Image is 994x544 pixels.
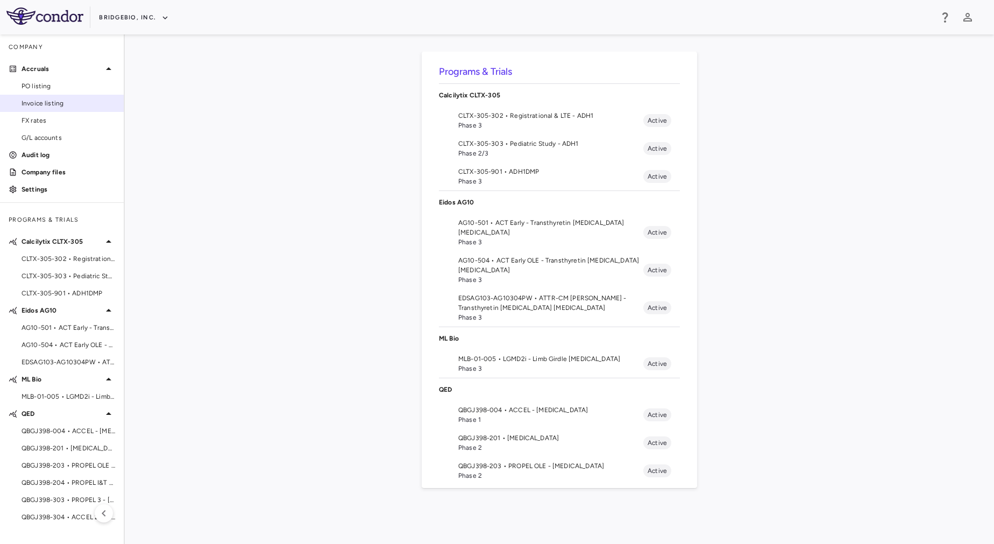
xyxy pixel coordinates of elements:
[439,385,680,394] p: QED
[643,172,671,181] span: Active
[458,405,643,415] span: QBGJ398-004 • ACCEL - [MEDICAL_DATA]
[439,163,680,190] li: CLTX-305-901 • ADH1DMPPhase 3Active
[439,65,680,79] h6: Programs & Trials
[439,457,680,485] li: QBGJ398-203 • PROPEL OLE - [MEDICAL_DATA]Phase 2Active
[458,139,643,149] span: CLTX-305-303 • Pediatric Study - ADH1
[458,415,643,425] span: Phase 1
[458,443,643,453] span: Phase 2
[22,409,102,419] p: QED
[22,150,115,160] p: Audit log
[643,228,671,237] span: Active
[22,185,115,194] p: Settings
[643,144,671,153] span: Active
[22,478,115,488] span: QBGJ398-204 • PROPEL I&T - [MEDICAL_DATA]
[458,433,643,443] span: QBGJ398-201 • [MEDICAL_DATA]
[439,401,680,429] li: QBGJ398-004 • ACCEL - [MEDICAL_DATA]Phase 1Active
[458,461,643,471] span: QBGJ398-203 • PROPEL OLE - [MEDICAL_DATA]
[22,495,115,505] span: QBGJ398-303 • PROPEL 3 - [MEDICAL_DATA]
[99,9,169,26] button: BridgeBio, Inc.
[22,133,115,143] span: G/L accounts
[458,149,643,158] span: Phase 2/3
[439,214,680,251] li: AG10-501 • ACT Early - Transthyretin [MEDICAL_DATA] [MEDICAL_DATA]Phase 3Active
[458,275,643,285] span: Phase 3
[439,378,680,401] div: QED
[458,354,643,364] span: MLB-01-005 • LGMD2i - Limb Girdle [MEDICAL_DATA]
[643,410,671,420] span: Active
[439,197,680,207] p: Eidos AG10
[439,107,680,135] li: CLTX-305-302 • Registrational & LTE - ADH1Phase 3Active
[22,512,115,522] span: QBGJ398-304 • ACCEL 2/3 - [MEDICAL_DATA]
[458,218,643,237] span: AG10-501 • ACT Early - Transthyretin [MEDICAL_DATA] [MEDICAL_DATA]
[643,359,671,369] span: Active
[439,251,680,289] li: AG10-504 • ACT Early OLE - Transthyretin [MEDICAL_DATA] [MEDICAL_DATA]Phase 3Active
[458,471,643,481] span: Phase 2
[458,176,643,186] span: Phase 3
[22,357,115,367] span: EDSAG103-AG10304PW • ATTR-CM [PERSON_NAME] - Transthyretin [MEDICAL_DATA] [MEDICAL_DATA]
[22,461,115,470] span: QBGJ398-203 • PROPEL OLE - [MEDICAL_DATA]
[22,340,115,350] span: AG10-504 • ACT Early OLE - Transthyretin [MEDICAL_DATA] [MEDICAL_DATA]
[458,313,643,322] span: Phase 3
[439,90,680,100] p: Calcilytix CLTX-305
[643,438,671,448] span: Active
[22,237,102,246] p: Calcilytix CLTX-305
[458,121,643,130] span: Phase 3
[458,111,643,121] span: CLTX-305-302 • Registrational & LTE - ADH1
[458,256,643,275] span: AG10-504 • ACT Early OLE - Transthyretin [MEDICAL_DATA] [MEDICAL_DATA]
[22,81,115,91] span: PO listing
[458,364,643,373] span: Phase 3
[22,116,115,125] span: FX rates
[22,323,115,333] span: AG10-501 • ACT Early - Transthyretin [MEDICAL_DATA] [MEDICAL_DATA]
[643,265,671,275] span: Active
[458,167,643,176] span: CLTX-305-901 • ADH1DMP
[22,271,115,281] span: CLTX-305-303 • Pediatric Study - ADH1
[439,289,680,327] li: EDSAG103-AG10304PW • ATTR-CM [PERSON_NAME] - Transthyretin [MEDICAL_DATA] [MEDICAL_DATA]Phase 3Ac...
[22,392,115,401] span: MLB-01-005 • LGMD2i - Limb Girdle [MEDICAL_DATA]
[6,8,83,25] img: logo-full-SnFGN8VE.png
[439,135,680,163] li: CLTX-305-303 • Pediatric Study - ADH1Phase 2/3Active
[22,306,102,315] p: Eidos AG10
[643,466,671,476] span: Active
[439,429,680,457] li: QBGJ398-201 • [MEDICAL_DATA]Phase 2Active
[439,350,680,378] li: MLB-01-005 • LGMD2i - Limb Girdle [MEDICAL_DATA]Phase 3Active
[22,254,115,264] span: CLTX-305-302 • Registrational & LTE - ADH1
[458,237,643,247] span: Phase 3
[22,426,115,436] span: QBGJ398-004 • ACCEL - [MEDICAL_DATA]
[22,443,115,453] span: QBGJ398-201 • [MEDICAL_DATA]
[643,116,671,125] span: Active
[458,293,643,313] span: EDSAG103-AG10304PW • ATTR-CM [PERSON_NAME] - Transthyretin [MEDICAL_DATA] [MEDICAL_DATA]
[439,334,680,343] p: ML Bio
[22,64,102,74] p: Accruals
[643,303,671,313] span: Active
[439,191,680,214] div: Eidos AG10
[439,84,680,107] div: Calcilytix CLTX-305
[22,375,102,384] p: ML Bio
[22,98,115,108] span: Invoice listing
[439,327,680,350] div: ML Bio
[22,288,115,298] span: CLTX-305-901 • ADH1DMP
[22,167,115,177] p: Company files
